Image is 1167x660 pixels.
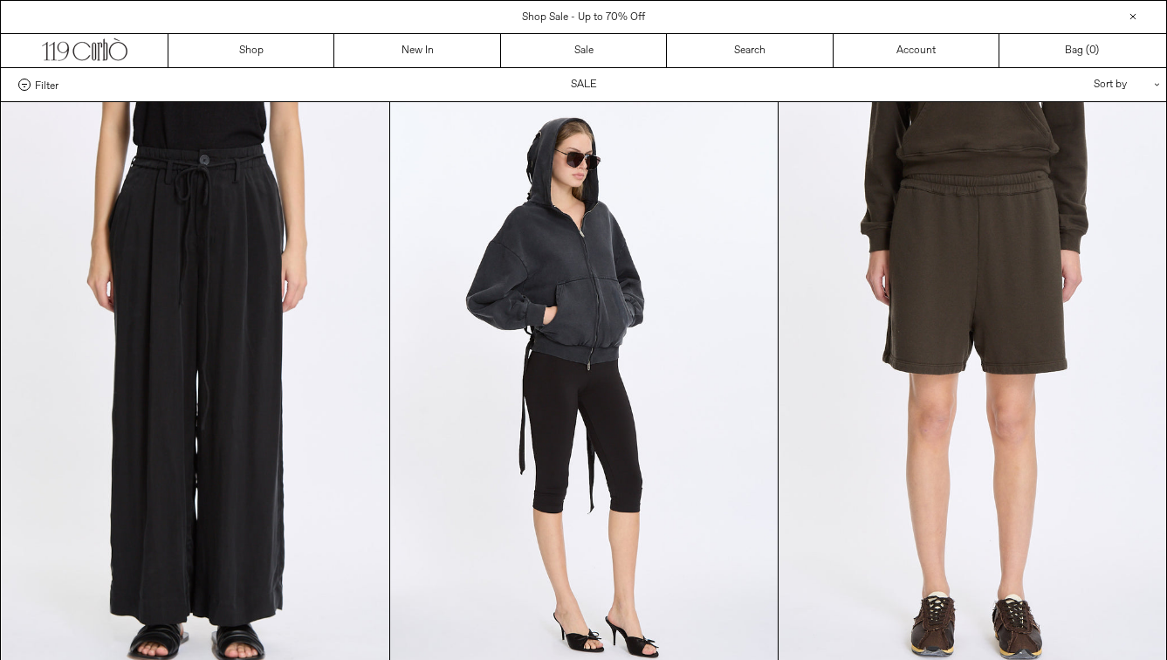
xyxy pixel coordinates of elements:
[35,79,58,91] span: Filter
[522,10,645,24] a: Shop Sale - Up to 70% Off
[834,34,999,67] a: Account
[501,34,667,67] a: Sale
[1089,43,1099,58] span: )
[667,34,833,67] a: Search
[334,34,500,67] a: New In
[999,34,1165,67] a: Bag ()
[1089,44,1095,58] span: 0
[168,34,334,67] a: Shop
[992,68,1149,101] div: Sort by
